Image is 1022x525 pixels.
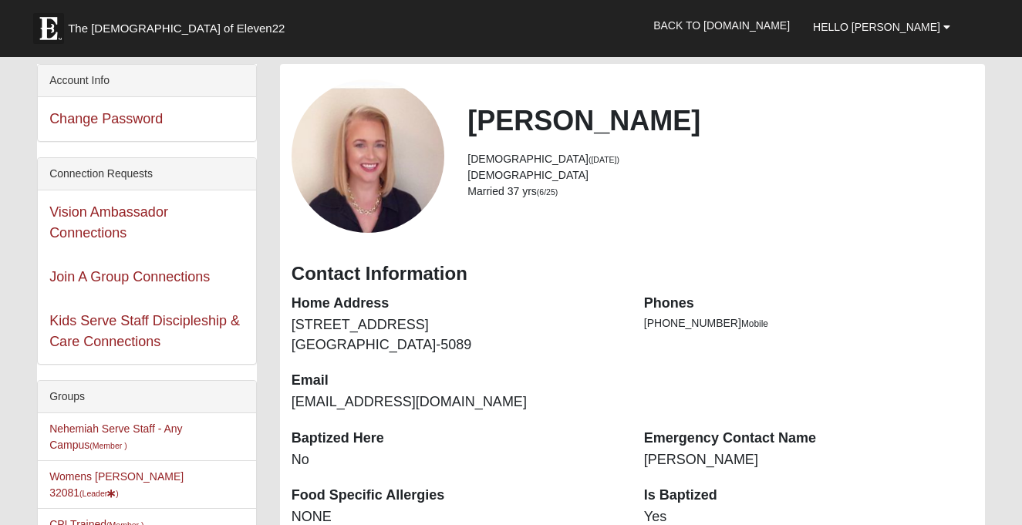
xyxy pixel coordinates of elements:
[801,8,962,46] a: Hello [PERSON_NAME]
[49,470,184,499] a: Womens [PERSON_NAME] 32081(Leader)
[38,65,256,97] div: Account Info
[292,315,621,355] dd: [STREET_ADDRESS] [GEOGRAPHIC_DATA]-5089
[49,422,183,451] a: Nehemiah Serve Staff - Any Campus(Member )
[38,381,256,413] div: Groups
[644,315,973,331] li: [PHONE_NUMBER]
[642,6,801,45] a: Back to [DOMAIN_NAME]
[644,294,973,314] dt: Phones
[68,21,285,36] span: The [DEMOGRAPHIC_DATA] of Eleven22
[741,318,768,329] span: Mobile
[292,371,621,391] dt: Email
[79,489,119,498] small: (Leader )
[38,158,256,190] div: Connection Requests
[813,21,940,33] span: Hello [PERSON_NAME]
[292,263,973,285] h3: Contact Information
[292,450,621,470] dd: No
[467,151,973,167] li: [DEMOGRAPHIC_DATA]
[589,155,619,164] small: ([DATE])
[467,104,973,137] h2: [PERSON_NAME]
[292,79,445,233] a: View Fullsize Photo
[537,187,558,197] small: (6/25)
[644,486,973,506] dt: Is Baptized
[292,294,621,314] dt: Home Address
[644,429,973,449] dt: Emergency Contact Name
[644,450,973,470] dd: [PERSON_NAME]
[467,183,973,200] li: Married 37 yrs
[467,167,973,183] li: [DEMOGRAPHIC_DATA]
[49,269,210,284] a: Join A Group Connections
[49,204,168,241] a: Vision Ambassador Connections
[33,13,64,44] img: Eleven22 logo
[49,313,240,349] a: Kids Serve Staff Discipleship & Care Connections
[25,5,334,44] a: The [DEMOGRAPHIC_DATA] of Eleven22
[292,429,621,449] dt: Baptized Here
[49,111,163,126] a: Change Password
[89,441,126,450] small: (Member )
[292,486,621,506] dt: Food Specific Allergies
[292,392,621,412] dd: [EMAIL_ADDRESS][DOMAIN_NAME]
